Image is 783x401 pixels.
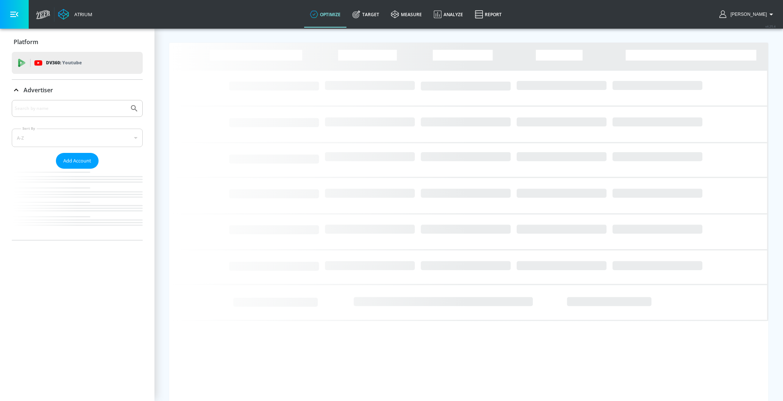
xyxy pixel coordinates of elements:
a: Atrium [58,9,92,20]
input: Search by name [15,104,126,113]
a: measure [385,1,428,28]
a: optimize [304,1,346,28]
span: login as: veronica.hernandez@zefr.com [727,12,767,17]
div: Advertiser [12,100,143,240]
button: Add Account [56,153,99,169]
div: A-Z [12,129,143,147]
span: v 4.25.4 [765,24,776,28]
p: Advertiser [24,86,53,94]
div: Advertiser [12,80,143,100]
a: Target [346,1,385,28]
a: Report [469,1,508,28]
div: DV360: Youtube [12,52,143,74]
span: Add Account [63,157,91,165]
button: [PERSON_NAME] [719,10,776,19]
label: Sort By [21,126,37,131]
div: Atrium [71,11,92,18]
p: Platform [14,38,38,46]
p: DV360: [46,59,82,67]
a: Analyze [428,1,469,28]
p: Youtube [62,59,82,67]
div: Platform [12,32,143,52]
nav: list of Advertiser [12,169,143,240]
